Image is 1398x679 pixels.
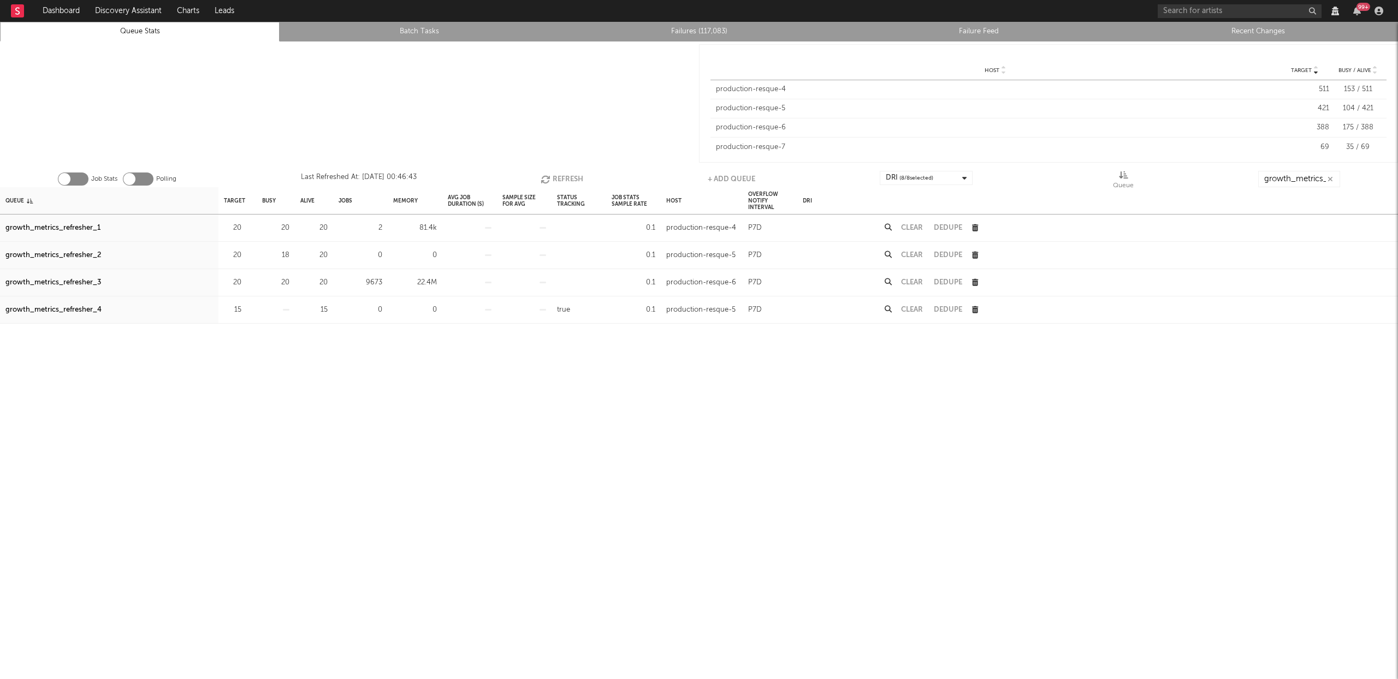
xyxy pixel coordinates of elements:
div: 20 [262,222,289,235]
div: DRI [886,171,933,184]
div: P7D [748,276,762,289]
span: ( 8 / 8 selected) [899,171,933,184]
a: growth_metrics_refresher_3 [5,276,101,289]
div: 18 [262,249,289,262]
button: Dedupe [934,224,962,231]
div: Host [666,189,682,212]
div: 0 [393,249,437,262]
button: Clear [901,306,923,313]
button: + Add Queue [708,171,755,187]
div: Overflow Notify Interval [748,189,792,212]
a: growth_metrics_refresher_4 [5,303,102,317]
a: Recent Changes [1124,25,1392,38]
button: Clear [901,224,923,231]
div: DRI [803,189,812,212]
button: Dedupe [934,306,962,313]
div: Avg Job Duration (s) [448,189,491,212]
div: 15 [224,303,241,317]
div: 20 [300,276,328,289]
div: Target [224,189,245,212]
div: Job Stats Sample Rate [612,189,655,212]
div: 9673 [339,276,382,289]
div: 35 / 69 [1335,142,1381,153]
div: 175 / 388 [1335,122,1381,133]
div: 99 + [1356,3,1370,11]
span: Busy / Alive [1338,67,1371,74]
div: 0.1 [612,249,655,262]
label: Job Stats [91,172,117,186]
input: Search... [1258,171,1340,187]
div: 81.4k [393,222,437,235]
div: production-resque-6 [666,276,736,289]
a: growth_metrics_refresher_2 [5,249,101,262]
span: Host [985,67,999,74]
div: Status Tracking [557,189,601,212]
div: Last Refreshed At: [DATE] 00:46:43 [301,171,417,187]
input: Search for artists [1158,4,1322,18]
div: 421 [1280,103,1329,114]
button: 99+ [1353,7,1361,15]
a: Failures (117,083) [565,25,833,38]
div: Queue [1113,179,1134,192]
div: 0 [339,303,382,317]
div: Memory [393,189,418,212]
div: production-resque-6 [716,122,1275,133]
button: Dedupe [934,279,962,286]
a: Queue Stats [6,25,274,38]
div: 0 [393,303,437,317]
div: 15 [300,303,328,317]
div: 22.4M [393,276,437,289]
a: Failure Feed [845,25,1112,38]
button: Clear [901,252,923,259]
div: 0.1 [612,222,655,235]
div: production-resque-5 [666,249,736,262]
div: Queue [5,189,33,212]
div: 20 [224,276,241,289]
div: 388 [1280,122,1329,133]
div: 20 [300,249,328,262]
div: 0.1 [612,303,655,317]
div: 20 [262,276,289,289]
div: 104 / 421 [1335,103,1381,114]
div: 2 [339,222,382,235]
div: production-resque-4 [716,84,1275,95]
div: 20 [300,222,328,235]
div: 153 / 511 [1335,84,1381,95]
a: growth_metrics_refresher_1 [5,222,100,235]
div: P7D [748,249,762,262]
span: Target [1291,67,1312,74]
div: 20 [224,222,241,235]
div: 0 [339,249,382,262]
div: Jobs [339,189,352,212]
a: Batch Tasks [286,25,553,38]
div: production-resque-5 [716,103,1275,114]
div: production-resque-7 [716,142,1275,153]
div: P7D [748,222,762,235]
div: Queue [1113,171,1134,192]
div: production-resque-5 [666,303,736,317]
button: Clear [901,279,923,286]
label: Polling [156,172,176,186]
button: Dedupe [934,252,962,259]
button: Refresh [541,171,583,187]
div: P7D [748,303,762,317]
div: Alive [300,189,315,212]
div: production-resque-4 [666,222,736,235]
div: true [557,303,570,317]
div: Sample Size For Avg [502,189,546,212]
div: 20 [224,249,241,262]
div: 0.1 [612,276,655,289]
div: Busy [262,189,276,212]
div: 511 [1280,84,1329,95]
div: 69 [1280,142,1329,153]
